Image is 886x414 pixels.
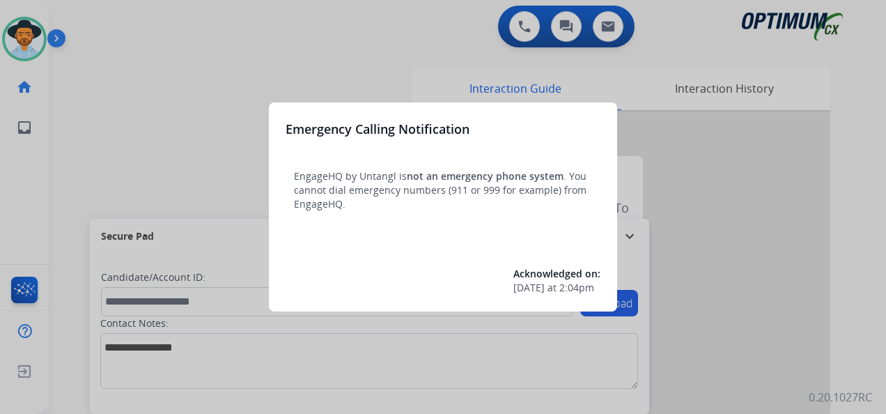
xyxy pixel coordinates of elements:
p: EngageHQ by Untangl is . You cannot dial emergency numbers (911 or 999 for example) from EngageHQ. [294,169,592,211]
p: 0.20.1027RC [809,389,872,406]
span: [DATE] [513,281,545,295]
span: 2:04pm [559,281,594,295]
span: not an emergency phone system [407,169,564,183]
span: Acknowledged on: [513,267,600,280]
h3: Emergency Calling Notification [286,119,469,139]
div: at [513,281,600,295]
